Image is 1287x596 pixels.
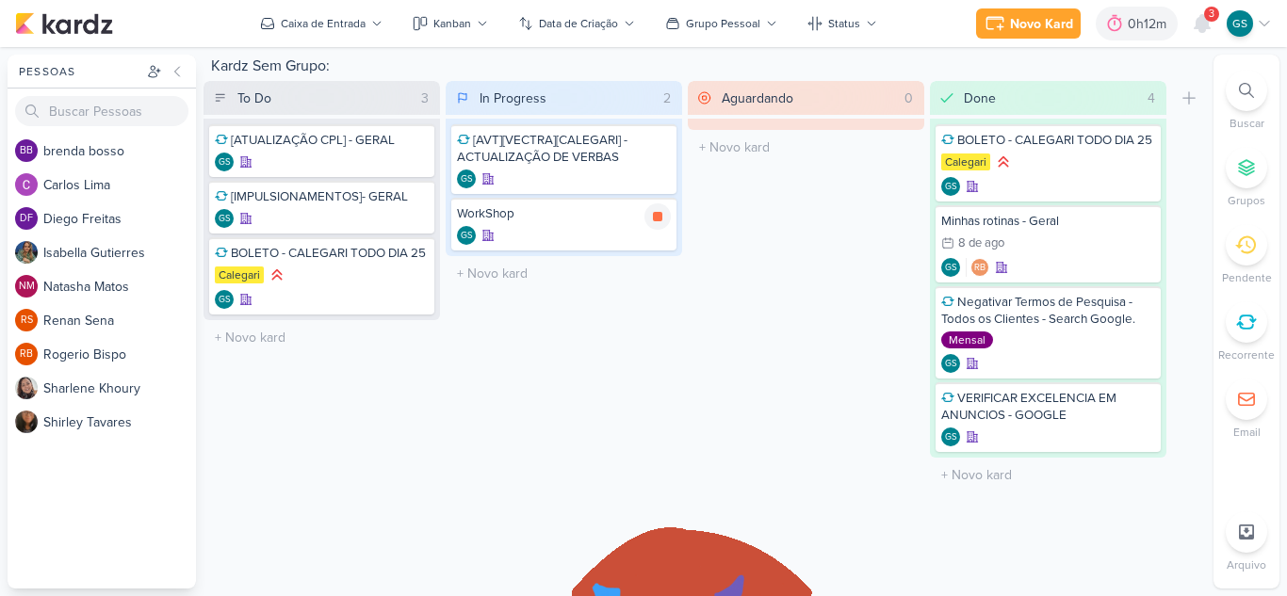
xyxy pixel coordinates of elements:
div: [AVT][VECTRA][CALEGARI] - ACTUALIZAÇÃO DE VERBAS [457,132,671,166]
div: Rogerio Bispo [970,258,989,277]
p: Email [1233,424,1261,441]
p: GS [945,183,957,192]
div: [ATUALIZAÇÃO CPL] - GERAL [215,132,429,149]
div: Criador(a): Guilherme Santos [457,226,476,245]
p: GS [219,296,231,305]
div: Prioridade Alta [994,153,1013,171]
input: + Novo kard [692,134,920,161]
div: R o g e r i o B i s p o [43,345,196,364]
div: Minhas rotinas - Geral [941,213,1155,230]
img: Isabella Gutierres [15,241,38,264]
div: Guilherme Santos [457,226,476,245]
input: + Novo kard [934,461,1163,489]
p: RB [974,264,986,273]
div: Mensal [941,331,993,348]
div: b r e n d a b o s s o [43,141,196,161]
div: Criador(a): Guilherme Santos [941,177,960,196]
div: Guilherme Santos [941,354,960,373]
p: NM [19,282,35,292]
img: Shirley Tavares [15,411,38,433]
div: BOLETO - CALEGARI TODO DIA 25 [215,245,429,262]
div: N a t a s h a M a t o s [43,277,196,297]
img: Carlos Lima [15,173,38,196]
p: Pendente [1222,269,1272,286]
div: 0 [897,89,920,108]
div: Renan Sena [15,309,38,331]
div: R e n a n S e n a [43,311,196,330]
div: Criador(a): Guilherme Santos [457,169,476,188]
div: VERIFICAR EXCELENCIA EM ANUNCIOS - GOOGLE [941,390,1155,424]
input: + Novo kard [207,324,436,351]
input: + Novo kard [449,260,678,287]
p: GS [945,264,957,273]
p: DF [20,214,33,224]
span: 3 [1209,7,1214,22]
p: Buscar [1230,115,1264,132]
div: [IMPULSIONAMENTOS]- GERAL [215,188,429,205]
div: Guilherme Santos [941,427,960,446]
div: Criador(a): Guilherme Santos [941,258,960,277]
p: GS [219,158,231,168]
div: Colaboradores: Rogerio Bispo [966,258,989,277]
div: D i e g o F r e i t a s [43,209,196,229]
div: Criador(a): Guilherme Santos [941,354,960,373]
div: 4 [1140,89,1163,108]
input: Buscar Pessoas [15,96,188,126]
div: Guilherme Santos [941,177,960,196]
div: Guilherme Santos [457,169,476,188]
div: Parar relógio [644,203,671,230]
div: Criador(a): Guilherme Santos [215,209,234,228]
div: Criador(a): Guilherme Santos [215,153,234,171]
p: GS [945,433,957,443]
div: C a r l o s L i m a [43,175,196,195]
div: Calegari [215,266,264,283]
li: Ctrl + F [1214,70,1279,132]
img: Sharlene Khoury [15,377,38,399]
p: Arquivo [1227,556,1266,573]
p: RS [21,315,33,326]
div: S h i r l e y T a v a r e s [43,412,196,432]
p: GS [461,175,473,185]
div: Kardz Sem Grupo: [204,55,1206,81]
div: Criador(a): Guilherme Santos [941,427,960,446]
div: Novo Kard [1010,14,1073,34]
div: 3 [414,89,436,108]
div: Natasha Matos [15,275,38,298]
div: Pessoas [15,63,143,80]
div: 0h12m [1128,14,1172,34]
div: Calegari [941,153,990,170]
p: Grupos [1228,192,1265,209]
div: Guilherme Santos [215,290,234,309]
p: GS [1232,15,1247,32]
div: 2 [656,89,678,108]
p: bb [20,146,33,156]
p: RB [20,349,33,360]
p: GS [461,232,473,241]
p: GS [219,215,231,224]
div: Prioridade Alta [268,266,286,284]
div: Guilherme Santos [215,153,234,171]
div: Rogerio Bispo [15,343,38,365]
div: brenda bosso [15,139,38,162]
div: Diego Freitas [15,207,38,230]
p: GS [945,360,957,369]
div: S h a r l e n e K h o u r y [43,379,196,398]
div: Guilherme Santos [1227,10,1253,37]
p: Recorrente [1218,346,1275,363]
div: BOLETO - CALEGARI TODO DIA 25 [941,132,1155,149]
div: 8 de ago [958,237,1004,250]
div: Guilherme Santos [215,209,234,228]
button: Novo Kard [976,8,1081,39]
div: I s a b e l l a G u t i e r r e s [43,243,196,263]
div: Guilherme Santos [941,258,960,277]
div: WorkShop [457,205,671,222]
div: Criador(a): Guilherme Santos [215,290,234,309]
img: kardz.app [15,12,113,35]
div: Negativar Termos de Pesquisa - Todos os Clientes - Search Google. [941,294,1155,328]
